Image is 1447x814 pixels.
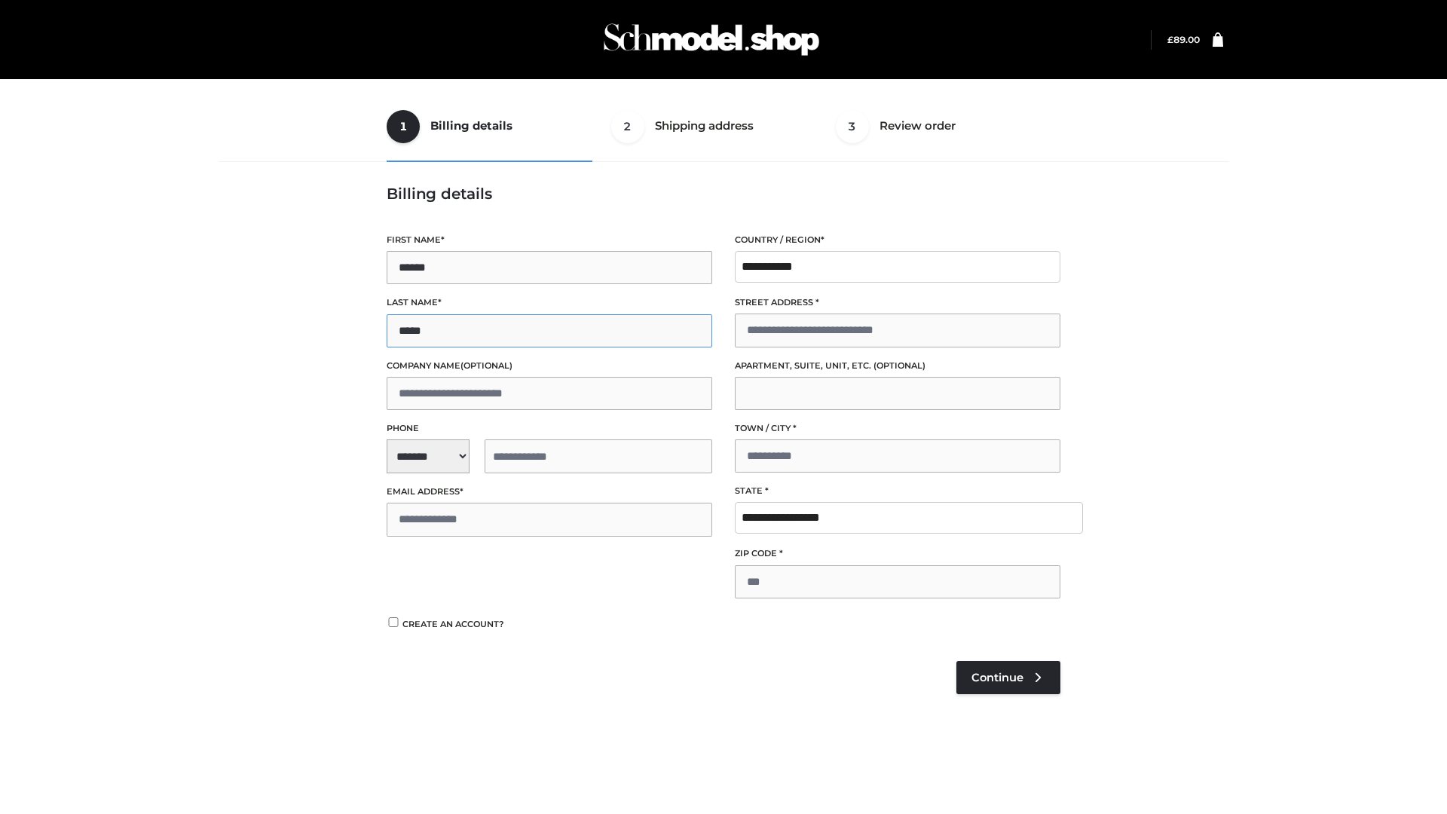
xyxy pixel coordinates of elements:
span: Continue [971,671,1023,684]
label: First name [387,233,712,247]
label: Apartment, suite, unit, etc. [735,359,1060,373]
span: (optional) [873,360,925,371]
label: Street address [735,295,1060,310]
label: Last name [387,295,712,310]
a: Continue [956,661,1060,694]
label: Country / Region [735,233,1060,247]
bdi: 89.00 [1167,34,1200,45]
label: Email address [387,485,712,499]
img: Schmodel Admin 964 [598,10,824,69]
label: Town / City [735,421,1060,436]
a: £89.00 [1167,34,1200,45]
span: (optional) [460,360,512,371]
h3: Billing details [387,185,1060,203]
label: Company name [387,359,712,373]
span: £ [1167,34,1173,45]
label: Phone [387,421,712,436]
label: ZIP Code [735,546,1060,561]
input: Create an account? [387,617,400,627]
label: State [735,484,1060,498]
span: Create an account? [402,619,504,629]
